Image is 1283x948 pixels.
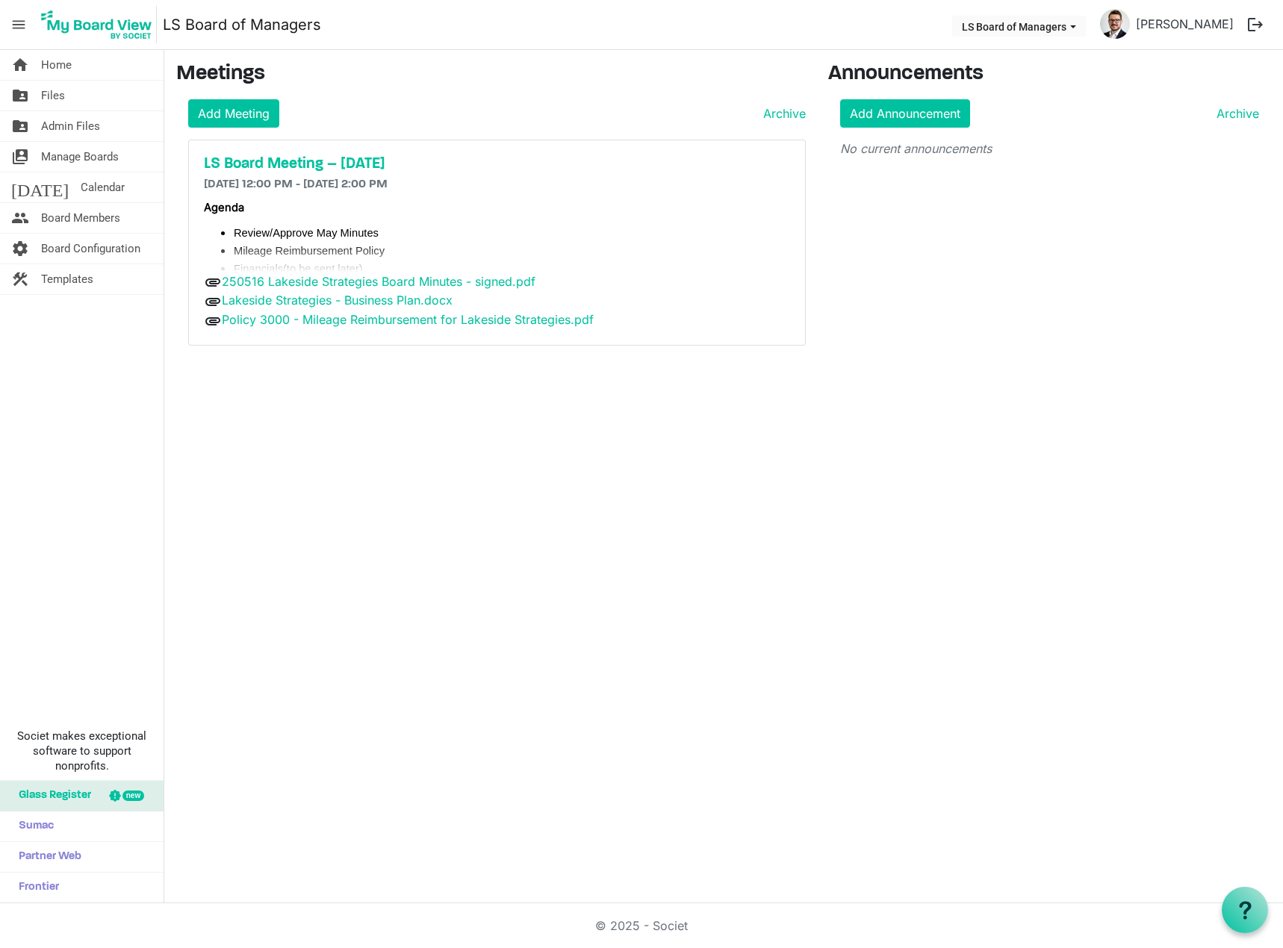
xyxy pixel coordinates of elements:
a: LS Board of Managers [163,10,321,40]
span: Calendar [81,172,125,202]
span: menu [4,10,33,39]
span: Board Configuration [41,234,140,263]
div: new [122,790,144,801]
span: (to be sent later) [283,263,363,275]
a: 250516 Lakeside Strategies Board Minutes - signed.pdf [222,274,535,289]
img: sZrgULg8m3vtYtHk0PzfUEea1BEp_N8QeI7zlGueGCVlz0kDYsagTMMMWndUEySlY7MnxghWH3xl2UzGmYukPA_thumb.png [1100,9,1130,39]
span: Admin Files [41,111,100,141]
span: Glass Register [11,781,91,811]
span: attachment [204,293,222,311]
a: Policy 3000 - Mileage Reimbursement for Lakeside Strategies.pdf [222,312,594,327]
span: Sumac [11,811,54,841]
button: logout [1240,9,1271,40]
span: Files [41,81,65,110]
span: attachment [204,312,222,330]
a: © 2025 - Societ [595,918,688,933]
span: Manage Boards [41,142,119,172]
a: [PERSON_NAME] [1130,9,1240,39]
a: Archive [1211,105,1259,122]
button: LS Board of Managers dropdownbutton [952,16,1086,37]
img: My Board View Logo [37,6,157,43]
span: Mileage Reimbursement Policy [234,245,385,257]
span: folder_shared [11,111,29,141]
span: folder_shared [11,81,29,110]
b: Agenda [204,201,244,214]
a: Add Announcement [840,99,970,128]
p: No current announcements [840,140,1259,158]
h3: Meetings [176,62,806,87]
a: Lakeside Strategies - Business Plan.docx [222,293,453,308]
span: settings [11,234,29,263]
h3: Announcements [828,62,1271,87]
span: [DATE] [11,172,69,202]
span: Board Members [41,203,120,233]
span: Frontier [11,873,59,902]
span: home [11,50,29,80]
span: people [11,203,29,233]
a: Archive [757,105,806,122]
a: Add Meeting [188,99,279,128]
span: construction [11,264,29,294]
h6: [DATE] 12:00 PM - [DATE] 2:00 PM [204,178,790,192]
span: Review/Approve May Minutes [234,227,379,239]
span: Societ makes exceptional software to support nonprofits. [7,729,157,773]
span: switch_account [11,142,29,172]
a: My Board View Logo [37,6,163,43]
span: attachment [204,273,222,291]
span: Home [41,50,72,80]
span: Partner Web [11,842,81,872]
a: LS Board Meeting – [DATE] [204,155,790,173]
span: Financials [234,263,283,275]
span: Templates [41,264,93,294]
